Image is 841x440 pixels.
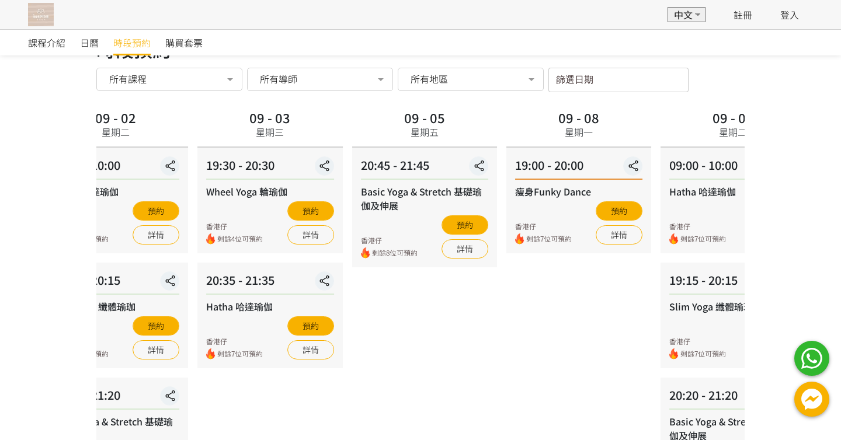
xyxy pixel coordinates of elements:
button: 預約 [133,201,179,221]
span: 剩餘7位可預約 [63,233,109,245]
div: 香港仔 [361,235,418,246]
input: 篩選日期 [548,68,689,92]
div: 香港仔 [669,336,726,347]
div: 香港仔 [206,221,263,232]
a: 詳情 [133,225,179,245]
img: fire.png [669,348,678,359]
div: 香港仔 [52,221,109,232]
div: 星期三 [256,125,284,139]
img: T57dtJh47iSJKDtQ57dN6xVUMYY2M0XQuGF02OI4.png [28,3,54,26]
img: fire.png [515,233,524,245]
div: 09 - 09 [713,111,753,124]
a: 註冊 [734,8,752,22]
div: Hatha 哈達瑜伽 [669,184,797,198]
div: Basic Yoga & Stretch 基礎瑜伽及伸展 [361,184,488,212]
div: 香港仔 [206,336,263,347]
div: 香港仔 [52,336,109,347]
div: Slim Yoga 纖體瑜珈 [52,299,179,313]
div: 瘦身Funky Dance [515,184,642,198]
div: 09:00 - 10:00 [52,156,179,180]
span: 所有課程 [109,73,147,85]
div: Hatha 哈達瑜伽 [206,299,333,313]
div: 20:20 - 21:20 [669,386,797,410]
div: 09:00 - 10:00 [669,156,797,180]
a: 時段預約 [113,30,151,55]
div: 19:30 - 20:30 [206,156,333,180]
a: 日曆 [80,30,99,55]
img: fire.png [361,247,370,259]
div: 09 - 02 [95,111,136,124]
div: 香港仔 [515,221,572,232]
div: Slim Yoga 纖體瑜珈 [669,299,797,313]
span: 剩餘7位可預約 [680,348,726,359]
span: 所有地區 [411,73,448,85]
button: 預約 [287,201,334,221]
span: 時段預約 [113,36,151,50]
div: 20:20 - 21:20 [52,386,179,410]
a: 詳情 [596,225,642,245]
img: fire.png [206,233,215,245]
div: 星期二 [102,125,130,139]
span: 剩餘7位可預約 [680,233,726,245]
span: 購買套票 [165,36,203,50]
span: 剩餘8位可預約 [372,247,418,259]
div: 09 - 08 [558,111,599,124]
div: 20:45 - 21:45 [361,156,488,180]
a: 詳情 [287,225,334,245]
span: 日曆 [80,36,99,50]
a: 購買套票 [165,30,203,55]
div: 09 - 05 [404,111,445,124]
a: 登入 [780,8,799,22]
span: 剩餘7位可預約 [217,348,263,359]
a: 詳情 [133,340,179,359]
a: 詳情 [442,239,488,259]
span: 剩餘7位可預約 [63,348,109,359]
div: 香港仔 [669,221,726,232]
div: 星期二 [719,125,747,139]
div: 星期一 [565,125,593,139]
button: 預約 [133,316,179,336]
span: 所有導師 [260,73,297,85]
span: 剩餘4位可預約 [217,233,263,245]
div: 19:15 - 20:15 [669,271,797,295]
div: 星期五 [411,125,439,139]
img: fire.png [669,233,678,245]
div: 09 - 03 [249,111,290,124]
div: 19:00 - 20:00 [515,156,642,180]
div: 20:35 - 21:35 [206,271,333,295]
div: Wheel Yoga 輪瑜伽 [206,184,333,198]
a: 詳情 [287,340,334,359]
button: 預約 [442,215,488,235]
div: 19:15 - 20:15 [52,271,179,295]
span: 剩餘7位可預約 [526,233,572,245]
a: 課程介紹 [28,30,65,55]
div: Hatha 哈達瑜伽 [52,184,179,198]
span: 課程介紹 [28,36,65,50]
button: 預約 [287,316,334,336]
button: 預約 [596,201,642,221]
img: fire.png [206,348,215,359]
